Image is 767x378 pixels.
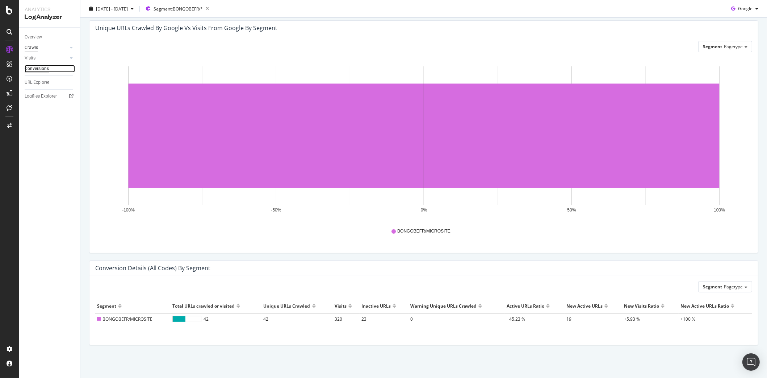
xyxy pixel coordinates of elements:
div: New Visits Ratio [624,300,659,312]
a: Conversions [25,65,75,73]
button: Segment:BONGOBEFR/* [143,3,212,15]
div: Visits [25,54,35,62]
div: Inactive URLs [361,300,391,312]
span: Segment [703,44,722,50]
span: Google [738,5,753,12]
div: Overview [25,33,42,41]
div: New Active URLs [566,300,603,312]
div: Conversion Details (all codes) by Segment [95,264,210,272]
span: +100 % [680,316,695,322]
button: [DATE] - [DATE] [86,3,137,15]
span: 42 [204,316,209,325]
div: Visits [335,300,347,312]
a: Logfiles Explorer [25,93,75,100]
div: Logfiles Explorer [25,93,57,100]
span: Pagetype [724,284,743,290]
span: BONGOBEFR/MICROSITE [397,228,450,234]
span: BONGOBEFR/MICROSITE [102,316,152,322]
div: Conversions [25,65,49,73]
a: Visits [25,54,68,62]
div: URL Explorer [25,79,49,86]
a: Crawls [25,44,68,52]
div: Active URLs Ratio [507,300,544,312]
span: Segment: BONGOBEFR/* [154,5,203,12]
text: 0% [421,208,427,213]
div: Warning Unique URLs Crawled [410,300,477,312]
div: LogAnalyzer [25,13,74,21]
div: Segment [97,300,116,312]
div: Analytics [25,6,74,13]
a: Overview [25,33,75,41]
span: 0 [410,316,413,322]
span: 19 [566,316,571,322]
span: [DATE] - [DATE] [96,5,128,12]
div: Crawls [25,44,38,52]
span: +5.93 % [624,316,640,322]
a: URL Explorer [25,79,75,86]
text: -100% [122,208,135,213]
span: +45.23 % [507,316,525,322]
div: Total URLs crawled or visited [172,300,235,312]
span: 42 [264,316,269,322]
span: Segment [703,284,722,290]
button: Google [728,3,761,15]
text: 100% [714,208,725,213]
span: 23 [361,316,366,322]
svg: A chart. [95,58,752,221]
div: Unique URLs Crawled [264,300,310,312]
span: Pagetype [724,44,743,50]
div: Unique URLs Crawled by google vs Visits from google by Segment [95,24,277,32]
div: Open Intercom Messenger [742,353,760,371]
span: 320 [335,316,342,322]
text: -50% [271,208,281,213]
text: 50% [567,208,576,213]
div: New Active URLs Ratio [680,300,729,312]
